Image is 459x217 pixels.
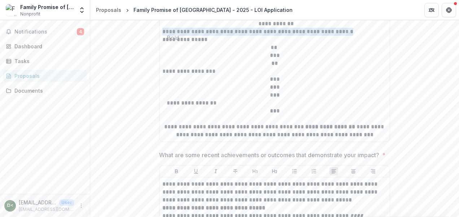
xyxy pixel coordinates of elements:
[134,6,293,14] div: Family Promise of [GEOGRAPHIC_DATA] - 2025 - LOI Application
[59,199,74,206] p: User
[14,43,81,50] div: Dashboard
[369,167,377,176] button: Align Right
[231,167,240,176] button: Strike
[77,201,86,210] button: More
[172,167,181,176] button: Bold
[20,3,74,11] div: Family Promise of [GEOGRAPHIC_DATA]
[3,40,87,52] a: Dashboard
[14,87,81,94] div: Documents
[7,203,13,208] div: devdirector@fplehighvalley.org <devdirector@fplehighvalley.org> <devdirector@fplehighvalley.org> ...
[19,206,74,213] p: [EMAIL_ADDRESS][DOMAIN_NAME]
[211,167,220,176] button: Italicize
[251,167,259,176] button: Heading 1
[159,151,379,159] p: What are some recent achievements or outcomes that demonstrate your impact?
[96,6,121,14] div: Proposals
[93,5,124,15] a: Proposals
[20,11,40,17] span: Nonprofit
[77,28,84,35] span: 4
[310,167,318,176] button: Ordered List
[349,167,358,176] button: Align Center
[14,29,77,35] span: Notifications
[3,26,87,37] button: Notifications4
[270,167,279,176] button: Heading 2
[14,57,81,65] div: Tasks
[290,167,299,176] button: Bullet List
[3,70,87,82] a: Proposals
[93,5,296,15] nav: breadcrumb
[3,85,87,97] a: Documents
[329,167,338,176] button: Align Left
[192,167,200,176] button: Underline
[14,72,81,80] div: Proposals
[424,3,439,17] button: Partners
[19,199,56,206] p: [EMAIL_ADDRESS][DOMAIN_NAME] <[EMAIL_ADDRESS][DOMAIN_NAME]> <[EMAIL_ADDRESS][DOMAIN_NAME]> <[EMAI...
[167,34,179,42] div: Bold
[6,4,17,16] img: Family Promise of Lehigh Valley
[3,55,87,67] a: Tasks
[442,3,456,17] button: Get Help
[77,3,87,17] button: Open entity switcher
